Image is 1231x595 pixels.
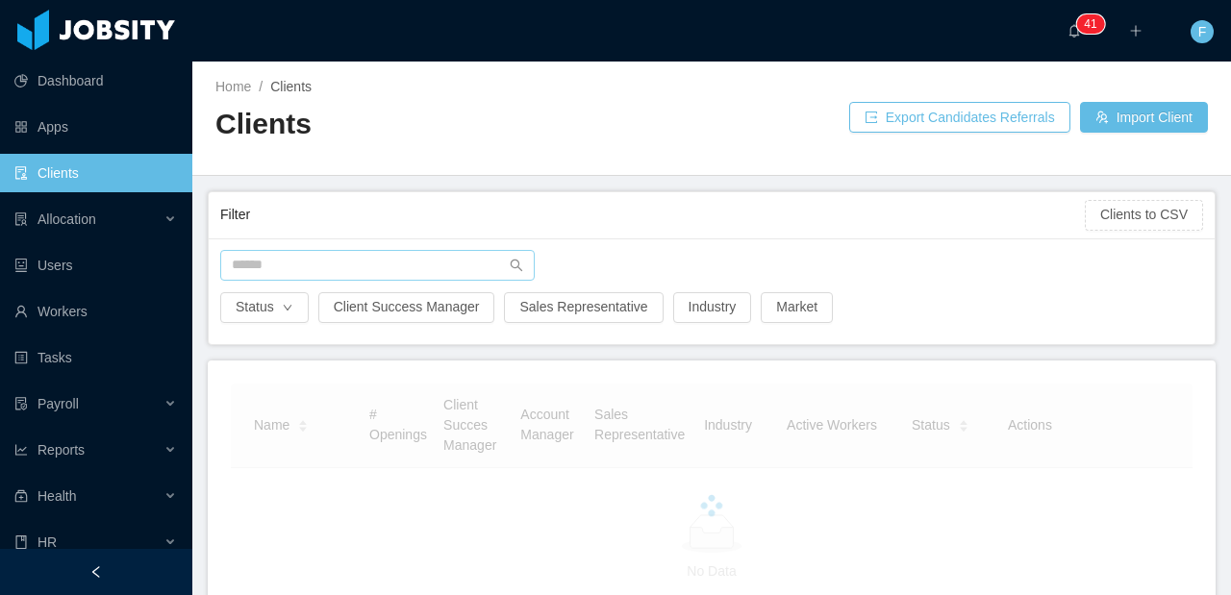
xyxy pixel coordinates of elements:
[510,259,523,272] i: icon: search
[38,488,76,504] span: Health
[318,292,495,323] button: Client Success Manager
[1080,102,1208,133] button: icon: usergroup-addImport Client
[215,105,712,144] h2: Clients
[761,292,833,323] button: Market
[220,197,1085,233] div: Filter
[14,246,177,285] a: icon: robotUsers
[1084,14,1091,34] p: 4
[38,396,79,411] span: Payroll
[14,292,177,331] a: icon: userWorkers
[14,489,28,503] i: icon: medicine-box
[14,154,177,192] a: icon: auditClients
[270,79,312,94] span: Clients
[38,442,85,458] span: Reports
[14,535,28,549] i: icon: book
[1198,20,1207,43] span: F
[673,292,752,323] button: Industry
[220,292,309,323] button: Statusicon: down
[849,102,1070,133] button: icon: exportExport Candidates Referrals
[14,443,28,457] i: icon: line-chart
[14,397,28,410] i: icon: file-protect
[215,79,251,94] a: Home
[14,62,177,100] a: icon: pie-chartDashboard
[1076,14,1104,34] sup: 41
[504,292,663,323] button: Sales Representative
[1129,24,1143,37] i: icon: plus
[1068,24,1081,37] i: icon: bell
[14,338,177,377] a: icon: profileTasks
[14,108,177,146] a: icon: appstoreApps
[14,212,28,226] i: icon: solution
[1091,14,1097,34] p: 1
[38,534,57,550] span: HR
[259,79,263,94] span: /
[1085,200,1203,231] button: Clients to CSV
[38,211,96,227] span: Allocation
